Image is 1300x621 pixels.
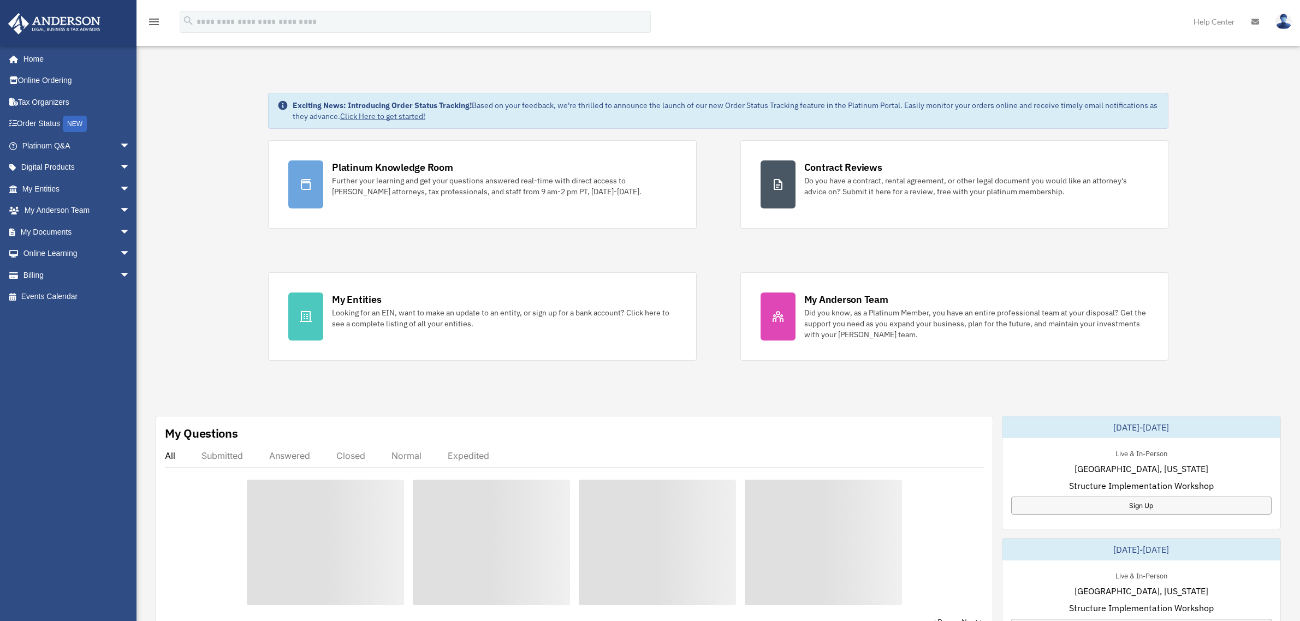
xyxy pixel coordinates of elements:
[391,450,422,461] div: Normal
[1275,14,1292,29] img: User Pic
[804,307,1148,340] div: Did you know, as a Platinum Member, you have an entire professional team at your disposal? Get th...
[8,264,147,286] a: Billingarrow_drop_down
[340,111,425,121] a: Click Here to get started!
[740,272,1168,361] a: My Anderson Team Did you know, as a Platinum Member, you have an entire professional team at your...
[5,13,104,34] img: Anderson Advisors Platinum Portal
[8,221,147,243] a: My Documentsarrow_drop_down
[8,135,147,157] a: Platinum Q&Aarrow_drop_down
[8,113,147,135] a: Order StatusNEW
[120,200,141,222] span: arrow_drop_down
[8,157,147,178] a: Digital Productsarrow_drop_down
[804,160,882,174] div: Contract Reviews
[804,292,888,306] div: My Anderson Team
[1075,584,1208,598] span: [GEOGRAPHIC_DATA], [US_STATE]
[1107,447,1176,458] div: Live & In-Person
[293,100,1159,122] div: Based on your feedback, we're thrilled to announce the launch of our new Order Status Tracking fe...
[8,243,147,265] a: Online Learningarrow_drop_down
[120,264,141,286] span: arrow_drop_down
[165,450,175,461] div: All
[120,135,141,157] span: arrow_drop_down
[336,450,365,461] div: Closed
[332,292,381,306] div: My Entities
[8,70,147,92] a: Online Ordering
[1069,601,1214,614] span: Structure Implementation Workshop
[8,178,147,200] a: My Entitiesarrow_drop_down
[1107,569,1176,581] div: Live & In-Person
[293,100,472,110] strong: Exciting News: Introducing Order Status Tracking!
[147,19,161,28] a: menu
[332,307,676,329] div: Looking for an EIN, want to make an update to an entity, or sign up for a bank account? Click her...
[740,140,1168,229] a: Contract Reviews Do you have a contract, rental agreement, or other legal document you would like...
[1002,539,1280,560] div: [DATE]-[DATE]
[269,450,310,461] div: Answered
[268,140,696,229] a: Platinum Knowledge Room Further your learning and get your questions answered real-time with dire...
[268,272,696,361] a: My Entities Looking for an EIN, want to make an update to an entity, or sign up for a bank accoun...
[147,15,161,28] i: menu
[804,175,1148,197] div: Do you have a contract, rental agreement, or other legal document you would like an attorney's ad...
[120,178,141,200] span: arrow_drop_down
[8,200,147,222] a: My Anderson Teamarrow_drop_down
[332,175,676,197] div: Further your learning and get your questions answered real-time with direct access to [PERSON_NAM...
[1002,416,1280,438] div: [DATE]-[DATE]
[120,221,141,243] span: arrow_drop_down
[201,450,243,461] div: Submitted
[448,450,489,461] div: Expedited
[1069,479,1214,492] span: Structure Implementation Workshop
[1011,497,1272,515] a: Sign Up
[8,91,147,113] a: Tax Organizers
[120,157,141,179] span: arrow_drop_down
[182,15,194,27] i: search
[165,425,238,441] div: My Questions
[120,243,141,265] span: arrow_drop_down
[8,286,147,308] a: Events Calendar
[332,160,453,174] div: Platinum Knowledge Room
[63,116,87,132] div: NEW
[1075,462,1208,475] span: [GEOGRAPHIC_DATA], [US_STATE]
[8,48,141,70] a: Home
